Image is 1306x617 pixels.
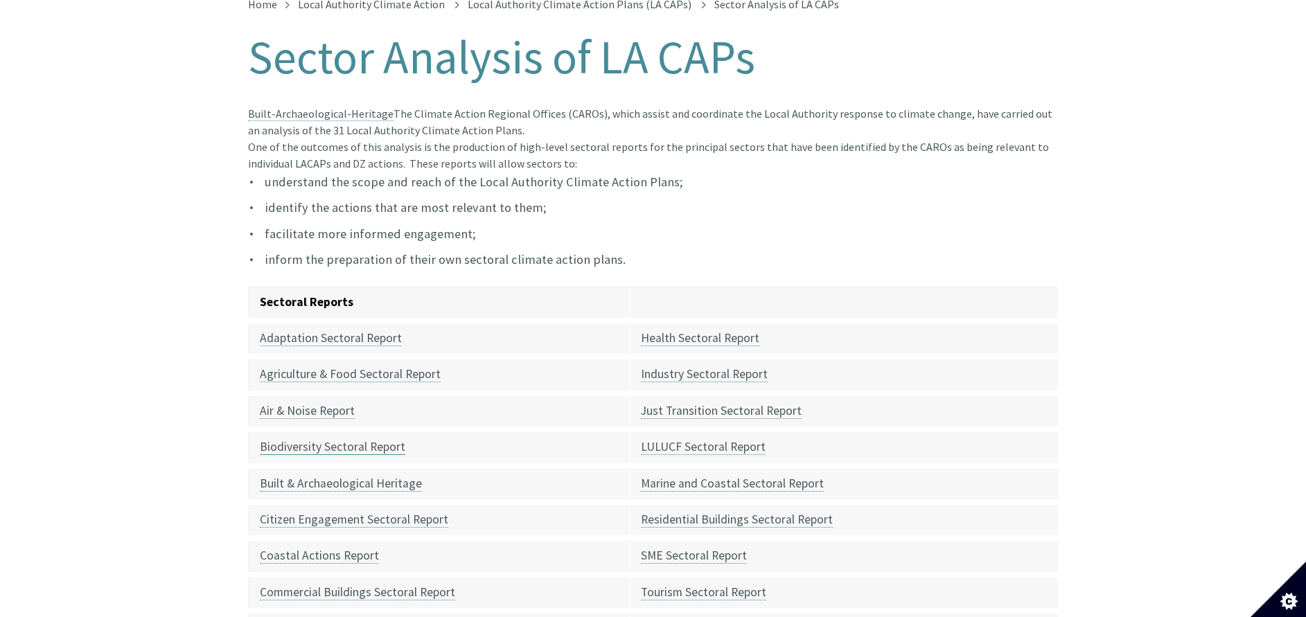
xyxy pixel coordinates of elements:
[260,439,405,455] a: Biodiversity Sectoral Report
[248,197,1059,217] li: identify the actions that are most relevant to them;
[248,172,1059,192] li: understand the scope and reach of the Local Authority Climate Action Plans;
[260,476,422,492] a: Built & Archaeological Heritage
[641,476,824,492] a: Marine and Coastal Sectoral Report
[248,224,1059,244] li: facilitate more informed engagement;
[260,584,455,600] a: Commercial Buildings Sectoral Report
[641,403,802,419] a: Just Transition Sectoral Report
[641,439,766,455] a: LULUCF Sectoral Report
[641,584,766,600] a: Tourism Sectoral Report
[248,32,1059,83] h1: Sector Analysis of LA CAPs
[1251,562,1306,617] button: Set cookie preferences
[260,548,379,564] a: Coastal Actions Report
[641,330,759,346] a: Health Sectoral Report
[260,294,353,310] strong: Sectoral Reports
[260,512,448,528] a: Citizen Engagement Sectoral Report
[641,512,833,528] a: Residential Buildings Sectoral Report
[260,366,441,382] a: Agriculture & Food Sectoral Report
[641,366,768,382] a: Industry Sectoral Report
[260,403,355,419] a: Air & Noise Report
[248,107,394,121] a: Built-Archaeological-Heritage
[248,249,1059,269] li: inform the preparation of their own sectoral climate action plans.
[641,548,747,564] a: SME Sectoral Report
[260,330,402,346] a: Adaptation Sectoral Report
